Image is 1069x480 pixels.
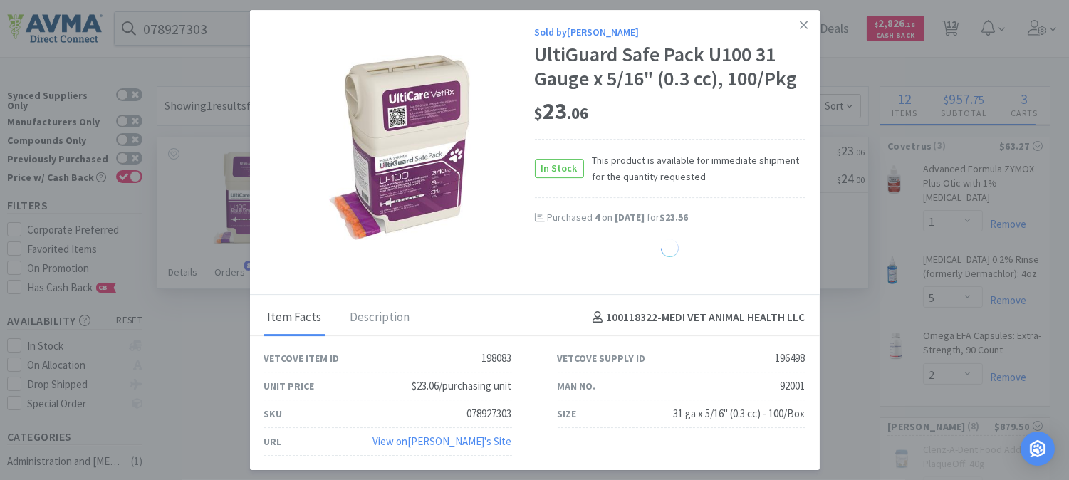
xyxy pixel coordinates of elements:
div: Open Intercom Messenger [1021,432,1055,466]
h4: 100118322 - MEDI VET ANIMAL HEALTH LLC [587,308,805,327]
div: Man No. [558,378,596,394]
div: 078927303 [467,405,512,422]
img: 40ffc5f1f4d041218549a1acba0bdbbc_196498.jpeg [307,55,492,240]
div: 196498 [776,350,805,367]
div: URL [264,434,282,449]
span: . 06 [568,103,589,123]
span: 4 [595,211,600,224]
div: Size [558,406,577,422]
div: $23.06/purchasing unit [412,377,512,395]
span: $ [535,103,543,123]
div: Sold by [PERSON_NAME] [535,24,805,40]
div: 198083 [482,350,512,367]
span: In Stock [536,160,583,177]
div: Description [347,301,414,336]
div: Item Facts [264,301,325,336]
span: This product is available for immediate shipment for the quantity requested [584,152,805,184]
span: [DATE] [615,211,645,224]
div: Unit Price [264,378,315,394]
div: Vetcove Item ID [264,350,340,366]
div: 31 ga x 5/16" (0.3 cc) - 100/Box [674,405,805,422]
span: $23.56 [660,211,689,224]
div: UltiGuard Safe Pack U100 31 Gauge x 5/16" (0.3 cc), 100/Pkg [535,43,805,91]
a: View on[PERSON_NAME]'s Site [373,434,512,448]
span: 23 [535,97,589,125]
div: SKU [264,406,283,422]
div: Purchased on for [548,211,805,225]
div: 92001 [781,377,805,395]
div: Vetcove Supply ID [558,350,646,366]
